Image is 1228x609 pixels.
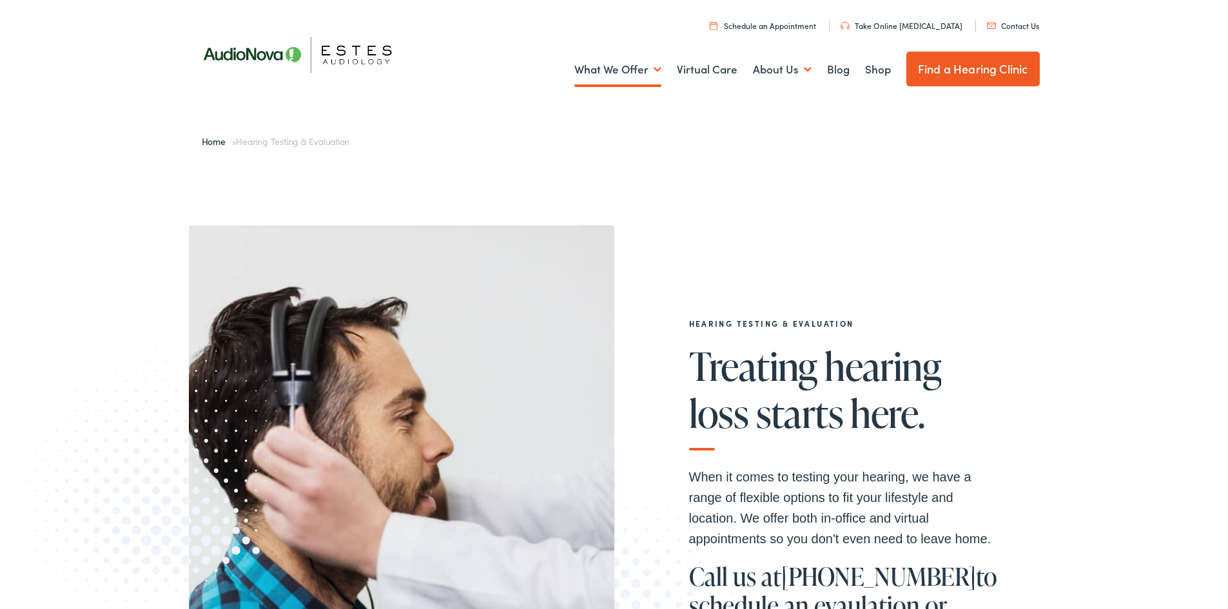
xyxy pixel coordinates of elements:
[906,52,1040,86] a: Find a Hearing Clinic
[850,392,924,434] span: here.
[236,135,349,148] span: Hearing Testing & Evaluation
[710,20,816,31] a: Schedule an Appointment
[710,21,717,30] img: utility icon
[827,46,850,93] a: Blog
[677,46,737,93] a: Virtual Care
[841,20,962,31] a: Take Online [MEDICAL_DATA]
[574,46,661,93] a: What We Offer
[753,46,812,93] a: About Us
[202,135,232,148] a: Home
[841,22,850,30] img: utility icon
[987,20,1039,31] a: Contact Us
[689,319,999,328] h2: Hearing Testing & Evaluation
[987,23,996,29] img: utility icon
[689,467,999,549] p: When it comes to testing your hearing, we have a range of flexible options to fit your lifestyle ...
[781,559,976,593] a: [PHONE_NUMBER]
[689,345,817,387] span: Treating
[865,46,891,93] a: Shop
[202,135,350,148] span: »
[756,392,843,434] span: starts
[824,345,941,387] span: hearing
[689,392,749,434] span: loss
